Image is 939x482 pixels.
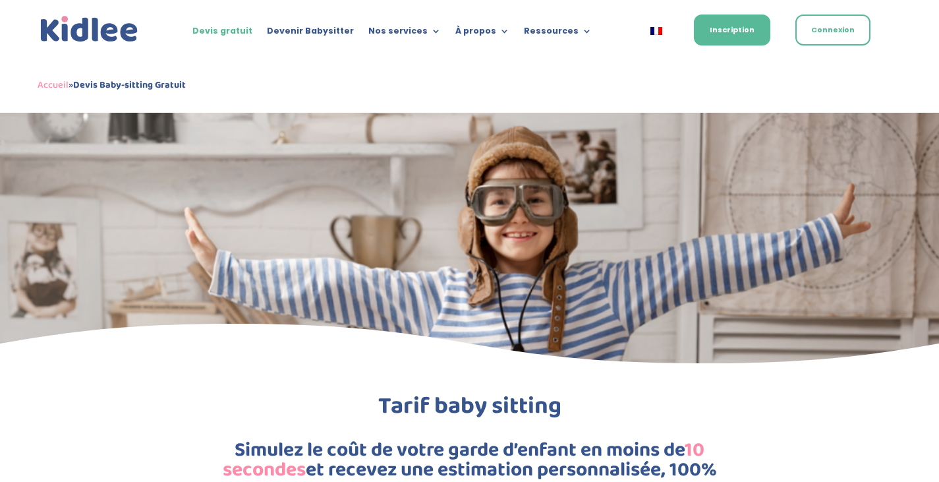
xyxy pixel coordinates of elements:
span: » [38,77,186,93]
strong: Devis Baby-sitting Gratuit [73,77,186,93]
a: Ressources [524,26,592,41]
img: Français [650,27,662,35]
a: Kidlee Logo [38,13,141,45]
h1: Tarif baby sitting [180,394,760,425]
a: À propos [455,26,509,41]
a: Connexion [795,15,870,45]
a: Accueil [38,77,69,93]
img: logo_kidlee_bleu [38,13,141,45]
a: Devenir Babysitter [267,26,354,41]
a: Inscription [694,15,770,45]
a: Nos services [368,26,441,41]
a: Devis gratuit [192,26,252,41]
